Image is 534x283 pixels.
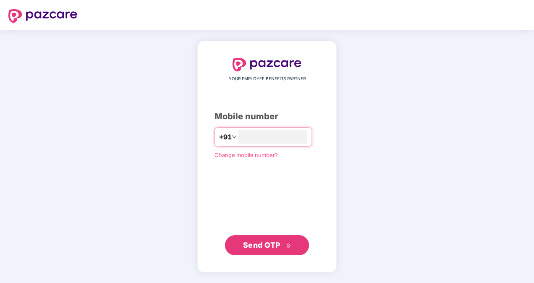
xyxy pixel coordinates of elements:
[214,152,278,158] a: Change mobile number?
[225,235,309,255] button: Send OTPdouble-right
[286,243,291,249] span: double-right
[214,110,320,123] div: Mobile number
[233,58,301,71] img: logo
[229,76,306,82] span: YOUR EMPLOYEE BENEFITS PARTNER
[8,9,77,23] img: logo
[219,132,232,142] span: +91
[232,134,237,139] span: down
[243,241,280,249] span: Send OTP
